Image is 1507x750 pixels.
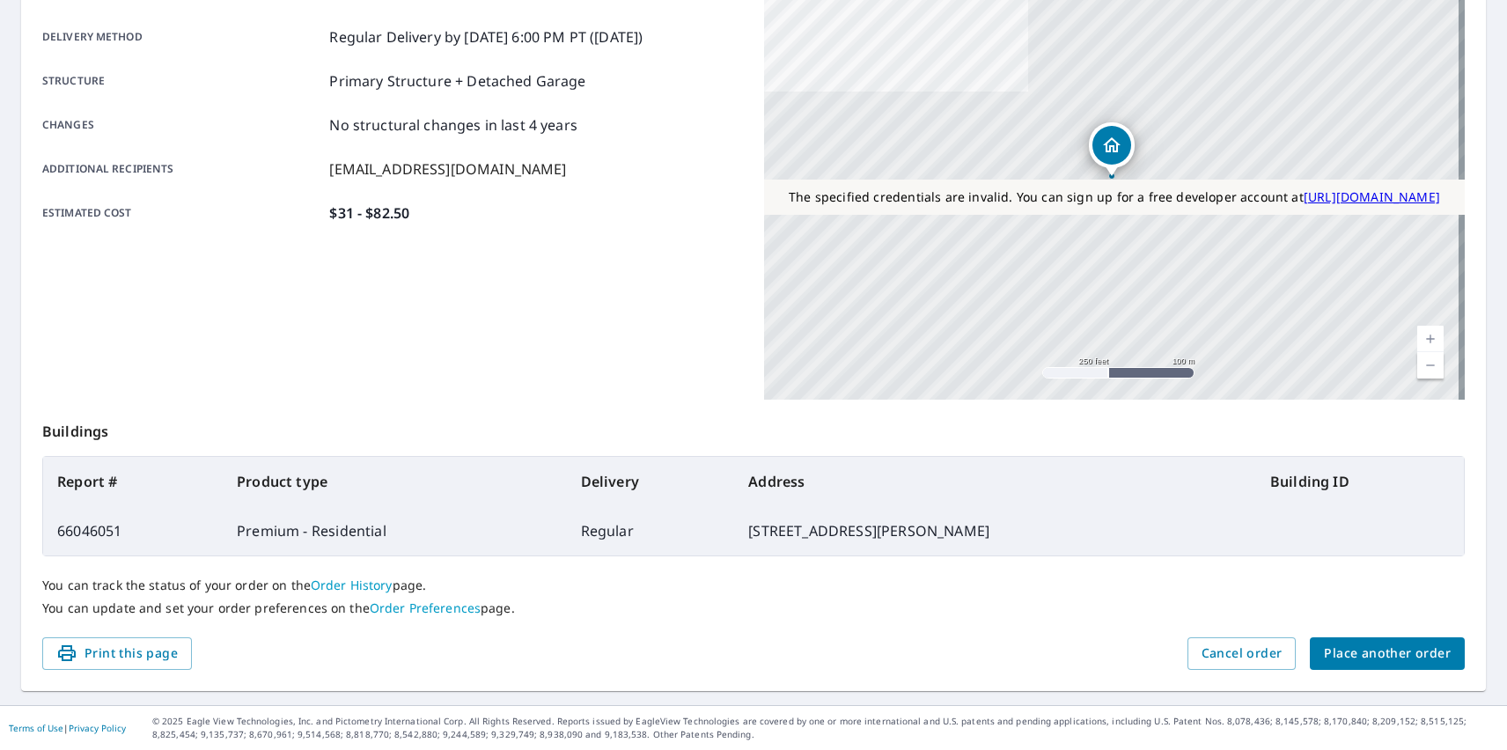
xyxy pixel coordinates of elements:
[1304,188,1440,205] a: [URL][DOMAIN_NAME]
[43,457,223,506] th: Report #
[1089,122,1135,177] div: Dropped pin, building 1, Residential property, 1111 E Cesar Chavez St Austin, TX 78702
[329,158,566,180] p: [EMAIL_ADDRESS][DOMAIN_NAME]
[42,400,1465,456] p: Buildings
[42,600,1465,616] p: You can update and set your order preferences on the page.
[329,202,409,224] p: $31 - $82.50
[56,643,178,665] span: Print this page
[9,722,63,734] a: Terms of Use
[42,114,322,136] p: Changes
[152,715,1498,741] p: © 2025 Eagle View Technologies, Inc. and Pictometry International Corp. All Rights Reserved. Repo...
[370,599,481,616] a: Order Preferences
[42,202,322,224] p: Estimated cost
[9,723,126,733] p: |
[1256,457,1464,506] th: Building ID
[329,26,643,48] p: Regular Delivery by [DATE] 6:00 PM PT ([DATE])
[223,457,567,506] th: Product type
[734,457,1256,506] th: Address
[764,180,1465,215] div: The specified credentials are invalid. You can sign up for a free developer account at
[329,114,577,136] p: No structural changes in last 4 years
[69,722,126,734] a: Privacy Policy
[1417,352,1444,379] a: Current Level 17, Zoom Out
[1324,643,1451,665] span: Place another order
[42,158,322,180] p: Additional recipients
[42,577,1465,593] p: You can track the status of your order on the page.
[223,506,567,555] td: Premium - Residential
[764,180,1465,215] div: The specified credentials are invalid. You can sign up for a free developer account at http://www...
[1417,326,1444,352] a: Current Level 17, Zoom In
[567,457,735,506] th: Delivery
[42,26,322,48] p: Delivery method
[42,637,192,670] button: Print this page
[734,506,1256,555] td: [STREET_ADDRESS][PERSON_NAME]
[567,506,735,555] td: Regular
[329,70,585,92] p: Primary Structure + Detached Garage
[43,506,223,555] td: 66046051
[42,70,322,92] p: Structure
[1310,637,1465,670] button: Place another order
[1187,637,1297,670] button: Cancel order
[1202,643,1283,665] span: Cancel order
[311,577,393,593] a: Order History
